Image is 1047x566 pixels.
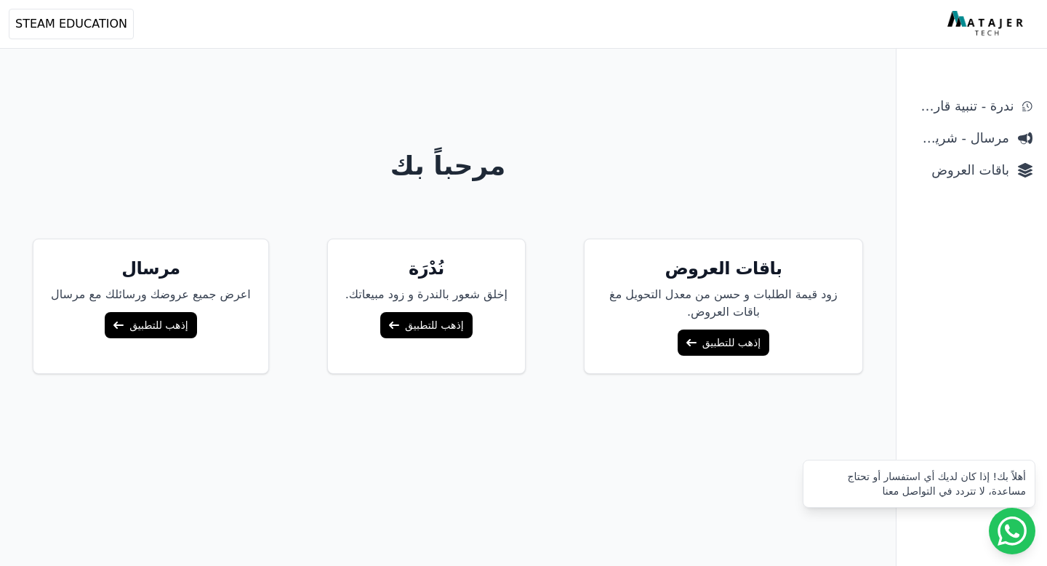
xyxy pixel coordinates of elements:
[911,128,1009,148] span: مرسال - شريط دعاية
[51,257,251,280] h5: مرسال
[380,312,472,338] a: إذهب للتطبيق
[812,469,1026,498] div: أهلاً بك! إذا كان لديك أي استفسار أو تحتاج مساعدة، لا تتردد في التواصل معنا
[51,286,251,303] p: اعرض جميع عروضك ورسائلك مع مرسال
[678,330,769,356] a: إذهب للتطبيق
[947,11,1027,37] img: MatajerTech Logo
[602,286,845,321] p: زود قيمة الطلبات و حسن من معدل التحويل مغ باقات العروض.
[345,257,508,280] h5: نُدْرَة
[911,96,1014,116] span: ندرة - تنبية قارب علي النفاذ
[15,15,127,33] span: STEAM EDUCATION
[9,9,134,39] button: STEAM EDUCATION
[345,286,508,303] p: إخلق شعور بالندرة و زود مبيعاتك.
[602,257,845,280] h5: باقات العروض
[105,312,196,338] a: إذهب للتطبيق
[911,160,1009,180] span: باقات العروض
